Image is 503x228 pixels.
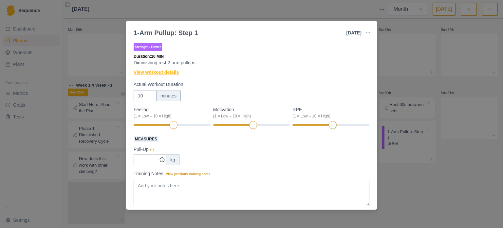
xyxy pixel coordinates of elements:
div: minutes [156,91,181,101]
p: Diminishing rest 2-arm pullups [134,59,369,66]
div: (1 = Low – 10 = High) [134,113,207,119]
div: kg [166,155,179,165]
p: Pull-Up [134,146,149,153]
label: Training Notes [134,170,365,177]
label: Motivation [213,106,286,119]
p: Duration: 10 MIN [134,53,369,59]
div: (1 = Low – 10 = High) [292,113,365,119]
div: (1 = Low – 10 = High) [213,113,286,119]
label: Feeling [134,106,207,119]
a: View workout details [134,69,179,76]
div: 1-Arm Pullup: Step 1 [134,28,198,38]
label: Actual Workout Duration [134,81,365,88]
span: Measures [134,136,158,142]
span: View previous training notes [166,172,211,176]
label: RPE [292,106,365,119]
p: Strength / Power [134,43,162,51]
p: [DATE] [346,30,362,36]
